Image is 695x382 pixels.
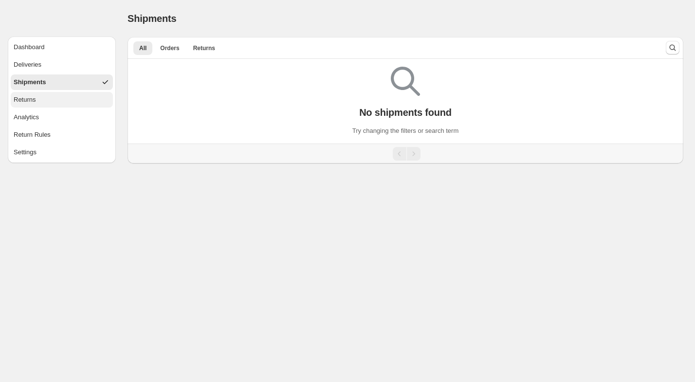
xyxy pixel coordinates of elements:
[14,95,36,105] div: Returns
[11,127,113,143] button: Return Rules
[14,112,39,122] div: Analytics
[11,145,113,160] button: Settings
[359,107,452,118] p: No shipments found
[352,126,458,136] p: Try changing the filters or search term
[14,77,46,87] div: Shipments
[391,67,420,96] img: Empty search results
[11,109,113,125] button: Analytics
[11,92,113,108] button: Returns
[11,57,113,73] button: Deliveries
[14,147,37,157] div: Settings
[11,74,113,90] button: Shipments
[11,39,113,55] button: Dashboard
[160,44,179,52] span: Orders
[128,13,176,24] span: Shipments
[128,144,683,164] nav: Pagination
[666,41,679,55] button: Search and filter results
[14,42,45,52] div: Dashboard
[193,44,215,52] span: Returns
[139,44,146,52] span: All
[14,130,51,140] div: Return Rules
[14,60,41,70] div: Deliveries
